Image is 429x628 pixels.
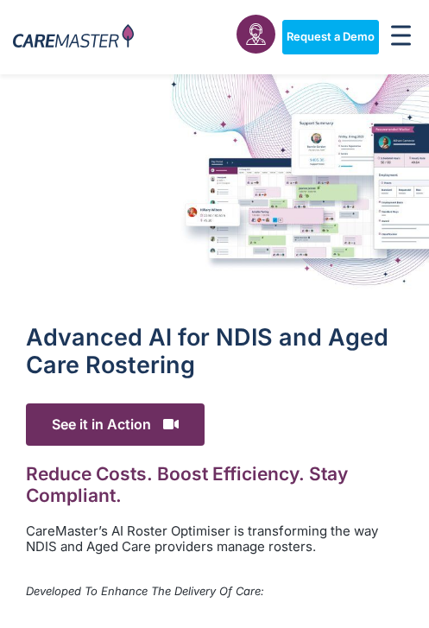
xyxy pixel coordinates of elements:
span: Request a Demo [287,30,375,44]
em: Developed To Enhance The Delivery Of Care: [26,584,264,598]
p: CareMaster’s AI Roster Optimiser is transforming the way NDIS and Aged Care providers manage rost... [26,523,403,555]
img: CareMaster Logo [13,24,134,51]
a: Request a Demo [282,20,379,54]
div: Menu Toggle [386,20,416,54]
h2: Reduce Costs. Boost Efficiency. Stay Compliant. [26,463,403,506]
h1: Advanced Al for NDIS and Aged Care Rostering [26,324,403,380]
span: See it in Action [26,403,205,446]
